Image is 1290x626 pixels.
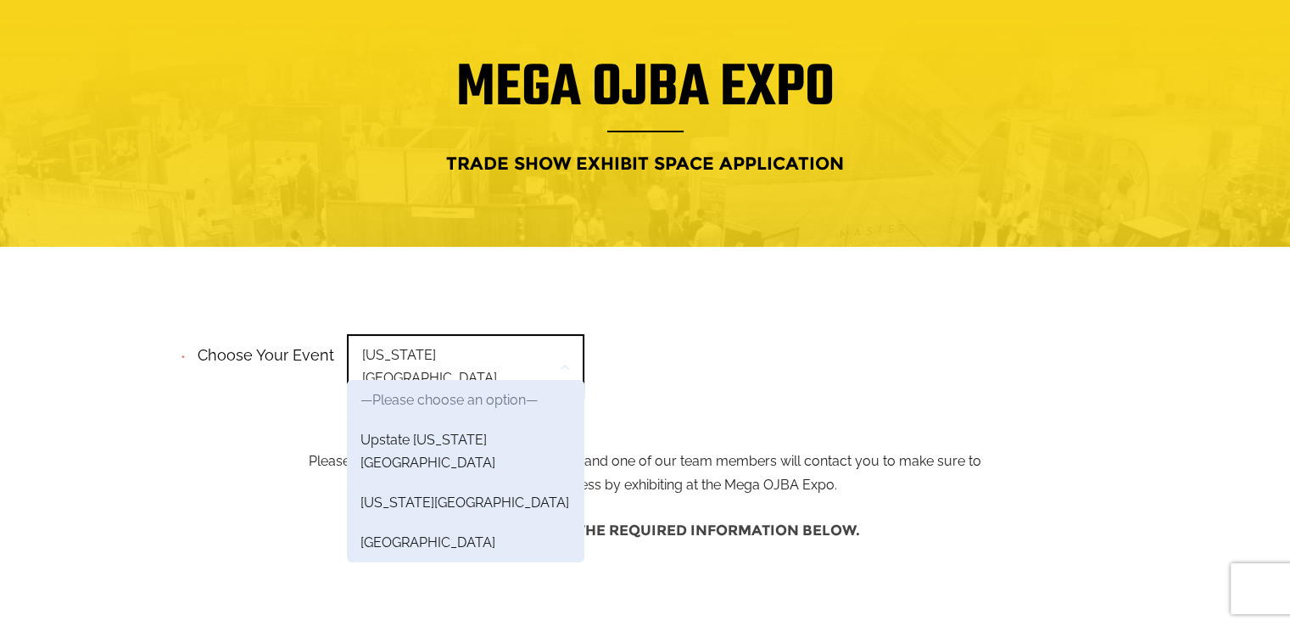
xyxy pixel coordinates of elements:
[88,95,285,117] div: Leave a message
[278,8,319,49] div: Minimize live chat window
[22,207,310,244] input: Enter your email address
[64,148,1226,179] h4: Trade Show Exhibit Space Application
[187,332,334,369] label: Choose your event
[295,341,995,497] p: Please fill and submit the information below and one of our team members will contact you to make...
[22,157,310,194] input: Enter your last name
[347,483,584,523] a: [US_STATE][GEOGRAPHIC_DATA]
[347,523,584,562] a: [GEOGRAPHIC_DATA]
[22,257,310,478] textarea: Type your message and click 'Submit'
[179,514,1112,547] h4: Please complete the required information below.
[347,380,584,420] a: —Please choose an option—
[347,334,584,399] span: [US_STATE][GEOGRAPHIC_DATA]
[249,492,308,515] em: Submit
[64,64,1226,132] h1: Mega OJBA Expo
[347,420,584,483] a: Upstate [US_STATE][GEOGRAPHIC_DATA]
